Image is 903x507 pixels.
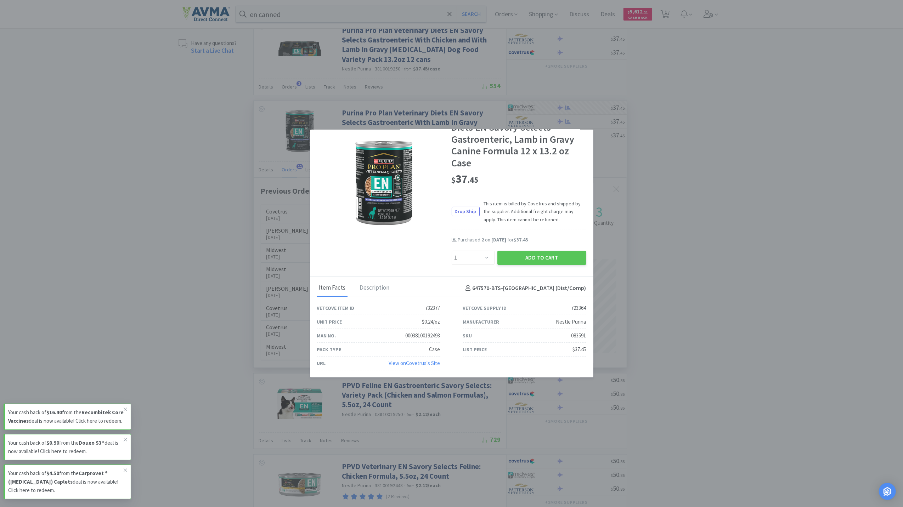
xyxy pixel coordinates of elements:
strong: $4.50 [46,470,59,477]
div: URL [317,359,326,367]
div: Vetcove Supply ID [463,304,507,312]
div: Pack Type [317,346,342,353]
div: Case [429,345,440,354]
span: $ [452,175,456,185]
span: . 45 [468,175,479,185]
strong: $16.40 [46,409,62,416]
div: $0.24/oz [422,318,440,326]
span: This item is billed by Covetrus and shipped by the supplier. Additional freight charge may apply.... [480,200,586,223]
div: Description [358,279,391,297]
img: 232debf81cd74dc0b6376f67c40147f3_723364.png [354,138,415,227]
strong: Douxo S3® [79,439,105,446]
button: Add to Cart [497,251,586,265]
div: SKU [463,332,472,340]
strong: $0.90 [46,439,59,446]
div: 083591 [571,331,586,340]
p: Your cash back of from the deal is now available! Click here to redeem. [8,439,124,456]
div: Open Intercom Messenger [879,483,896,500]
a: View onCovetrus's Site [389,360,440,366]
div: Man No. [317,332,336,340]
span: 2 [482,237,484,243]
h4: 647570-BTS - [GEOGRAPHIC_DATA] (Dist/Comp) [463,284,586,293]
div: 00038100192493 [406,331,440,340]
div: Purchased on for [458,237,586,244]
span: Drop Ship [452,207,479,216]
div: Nestle Purina [556,318,586,326]
div: List Price [463,346,487,353]
span: 37 [452,172,479,186]
div: $37.45 [573,345,586,354]
div: Item Facts [317,279,348,297]
div: Purina Pro Plan Veterinary Diets EN Savory Selects Gastroenteric, Lamb in Gravy Canine Formula 12... [452,109,586,169]
div: 732377 [425,304,440,312]
div: Vetcove Item ID [317,304,355,312]
div: Unit Price [317,318,342,326]
p: Your cash back of from the deal is now available! Click here to redeem. [8,469,124,495]
span: $37.45 [514,237,528,243]
div: 723364 [571,304,586,312]
p: Your cash back of from the deal is now available! Click here to redeem. [8,408,124,425]
div: Manufacturer [463,318,500,326]
span: [DATE] [492,237,507,243]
